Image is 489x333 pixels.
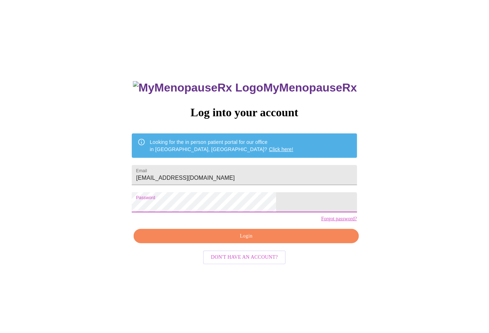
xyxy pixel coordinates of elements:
[150,136,293,156] div: Looking for the in person patient portal for our office in [GEOGRAPHIC_DATA], [GEOGRAPHIC_DATA]?
[133,81,263,94] img: MyMenopauseRx Logo
[321,216,357,222] a: Forgot password?
[211,253,278,262] span: Don't have an account?
[203,250,286,264] button: Don't have an account?
[201,254,288,260] a: Don't have an account?
[269,146,293,152] a: Click here!
[142,232,350,241] span: Login
[134,229,359,244] button: Login
[133,81,357,94] h3: MyMenopauseRx
[132,106,357,119] h3: Log into your account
